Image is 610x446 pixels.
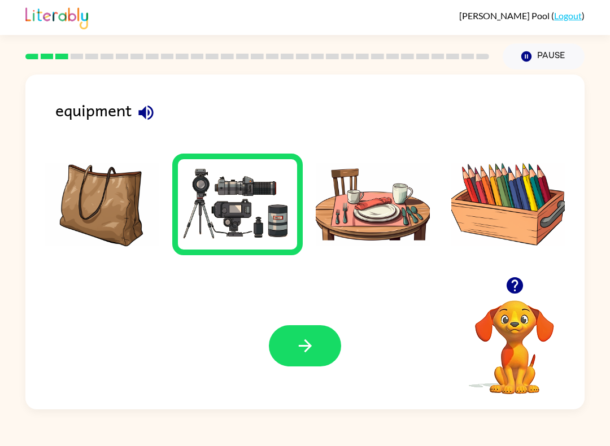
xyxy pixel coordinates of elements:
[554,10,582,21] a: Logout
[459,10,551,21] span: [PERSON_NAME] Pool
[25,5,88,29] img: Literably
[459,10,585,21] div: ( )
[181,162,295,247] img: Answer choice 2
[503,43,585,69] button: Pause
[45,162,159,247] img: Answer choice 1
[458,283,571,396] video: Your browser must support playing .mp4 files to use Literably. Please try using another browser.
[55,97,585,139] div: equipment
[316,162,430,247] img: Answer choice 3
[451,162,565,247] img: Answer choice 4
